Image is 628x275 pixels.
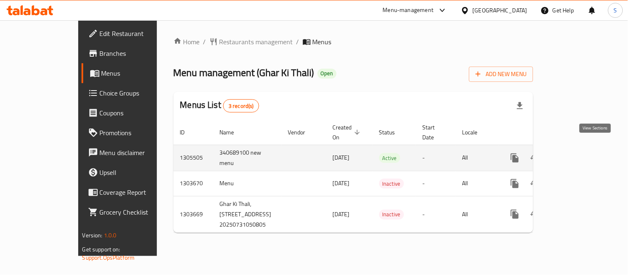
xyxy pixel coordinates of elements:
a: Upsell [82,163,183,182]
span: Coverage Report [100,187,176,197]
span: Menus [313,37,332,47]
span: Inactive [379,210,404,219]
span: Menu disclaimer [100,148,176,158]
div: Total records count [223,99,259,112]
td: All [456,171,498,196]
a: Coupons [82,103,183,123]
span: Version: [82,230,103,241]
span: Choice Groups [100,88,176,98]
span: Menu management ( Ghar Ki Thali ) [173,63,314,82]
td: All [456,196,498,232]
button: more [505,204,525,224]
nav: breadcrumb [173,37,534,47]
li: / [296,37,299,47]
td: 1303669 [173,196,213,232]
a: Promotions [82,123,183,143]
div: Inactive [379,210,404,220]
span: [DATE] [333,209,350,220]
span: S [614,6,617,15]
span: Coupons [100,108,176,118]
span: Created On [333,122,363,142]
a: Home [173,37,200,47]
span: Edit Restaurant [100,29,176,38]
span: Inactive [379,179,404,189]
a: Branches [82,43,183,63]
span: Upsell [100,167,176,177]
div: [GEOGRAPHIC_DATA] [473,6,527,15]
span: Promotions [100,128,176,138]
div: Export file [510,96,530,116]
td: - [416,171,456,196]
span: [DATE] [333,178,350,189]
td: - [416,145,456,171]
a: Support.OpsPlatform [82,252,135,263]
button: Change Status [525,148,545,168]
span: Active [379,153,400,163]
a: Grocery Checklist [82,202,183,222]
a: Choice Groups [82,83,183,103]
a: Restaurants management [209,37,293,47]
span: ID [180,127,196,137]
span: Name [220,127,245,137]
span: 3 record(s) [224,102,259,110]
td: Menu [213,171,282,196]
table: enhanced table [173,120,591,233]
a: Menu disclaimer [82,143,183,163]
span: Get support on: [82,244,120,255]
span: Open [318,70,337,77]
span: Start Date [423,122,446,142]
td: 340689100 new menu [213,145,282,171]
span: [DATE] [333,152,350,163]
button: Add New Menu [469,67,533,82]
div: Active [379,153,400,163]
button: more [505,148,525,168]
span: Vendor [288,127,316,137]
div: Menu-management [383,5,434,15]
span: Restaurants management [219,37,293,47]
span: Menus [101,68,176,78]
span: 1.0.0 [104,230,117,241]
td: All [456,145,498,171]
td: Ghar Ki Thali, [STREET_ADDRESS] 20250731050805 [213,196,282,232]
li: / [203,37,206,47]
div: Open [318,69,337,79]
button: Change Status [525,174,545,194]
span: Grocery Checklist [100,207,176,217]
span: Add New Menu [476,69,527,79]
span: Status [379,127,406,137]
span: Branches [100,48,176,58]
a: Edit Restaurant [82,24,183,43]
td: 1303670 [173,171,213,196]
span: Locale [462,127,488,137]
a: Coverage Report [82,182,183,202]
td: 1305505 [173,145,213,171]
a: Menus [82,63,183,83]
h2: Menus List [180,99,259,112]
td: - [416,196,456,232]
button: more [505,174,525,194]
th: Actions [498,120,591,145]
